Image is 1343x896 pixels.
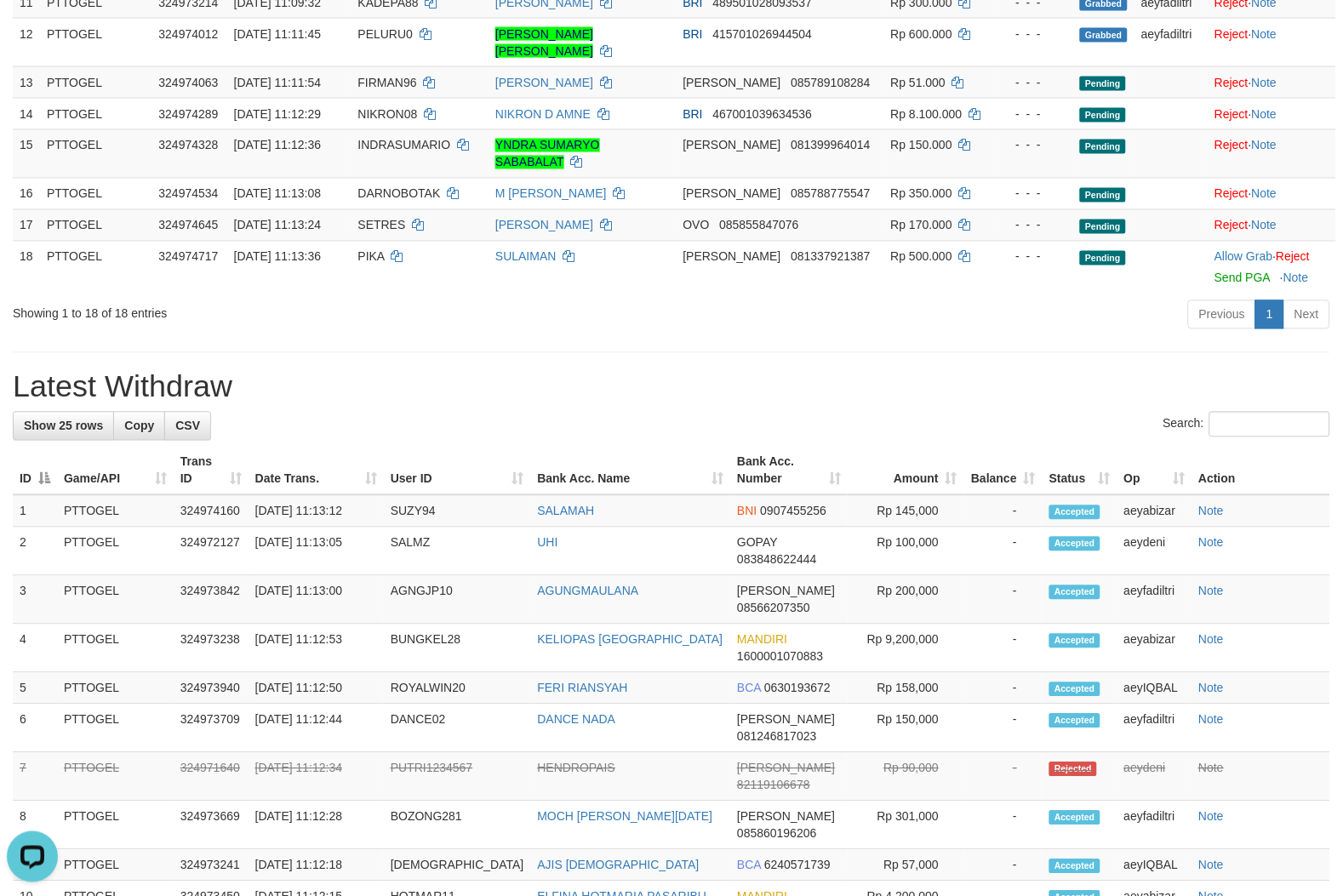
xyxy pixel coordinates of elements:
[1002,26,1066,43] div: - - -
[234,187,321,201] span: [DATE] 11:13:08
[538,713,616,727] a: DANCE NADA
[737,810,835,824] span: [PERSON_NAME]
[1049,634,1100,648] span: Accepted
[249,495,384,528] td: [DATE] 11:13:12
[531,447,731,495] th: Bank Acc. Name: activate to sort column ascending
[1252,107,1277,121] a: Note
[384,495,531,528] td: SUZY94
[1002,217,1066,234] div: - - -
[358,76,417,89] span: FIRMAN96
[891,250,952,264] span: Rp 500.000
[234,219,321,232] span: [DATE] 11:13:24
[57,576,174,625] td: PTTOGEL
[384,576,531,625] td: AGNGJP10
[1163,412,1330,437] label: Search:
[57,753,174,802] td: PTTOGEL
[964,625,1043,673] td: -
[1049,537,1100,551] span: Accepted
[1117,528,1192,576] td: aeydeni
[174,625,249,673] td: 324973238
[1049,682,1100,697] span: Accepted
[1117,705,1192,753] td: aeyfadiltri
[683,219,710,232] span: OVO
[1199,713,1225,727] a: Note
[1002,137,1066,154] div: - - -
[358,107,418,121] span: NIKRON08
[495,76,593,89] a: [PERSON_NAME]
[538,810,713,824] a: MOCH [PERSON_NAME][DATE]
[848,625,964,673] td: Rp 9,200,000
[234,107,321,121] span: [DATE] 11:12:29
[538,762,616,775] a: HENDROPAIS
[13,66,40,98] td: 13
[1283,300,1330,329] a: Next
[764,682,831,695] span: Copy 0630193672 to clipboard
[1080,188,1126,203] span: Pending
[737,536,777,550] span: GOPAY
[1208,98,1336,129] td: ·
[791,76,870,89] span: Copy 085789108284 to clipboard
[1043,447,1117,495] th: Status: activate to sort column ascending
[249,625,384,673] td: [DATE] 11:12:53
[964,705,1043,753] td: -
[384,850,531,882] td: [DEMOGRAPHIC_DATA]
[495,187,607,201] a: M [PERSON_NAME]
[13,673,57,705] td: 5
[737,779,810,792] span: Copy 82119106678 to clipboard
[1049,811,1100,825] span: Accepted
[234,76,321,89] span: [DATE] 11:11:54
[174,705,249,753] td: 324973709
[40,241,152,294] td: PTTOGEL
[737,859,761,872] span: BCA
[713,107,813,121] span: Copy 467001039634536 to clipboard
[764,859,831,872] span: Copy 6240571739 to clipboard
[13,753,57,802] td: 7
[57,447,174,495] th: Game/API: activate to sort column ascending
[13,705,57,753] td: 6
[1214,187,1249,201] a: Reject
[683,250,781,264] span: [PERSON_NAME]
[174,495,249,528] td: 324974160
[495,250,557,264] a: SULAIMAN
[1117,495,1192,528] td: aeyabizar
[13,18,40,66] td: 12
[1049,859,1100,874] span: Accepted
[1199,536,1225,550] a: Note
[13,412,114,441] a: Show 25 rows
[174,447,249,495] th: Trans ID: activate to sort column ascending
[40,209,152,241] td: PTTOGEL
[358,27,414,41] span: PELURU0
[737,762,835,775] span: [PERSON_NAME]
[538,682,628,695] a: FERI RIANSYAH
[249,850,384,882] td: [DATE] 11:12:18
[848,673,964,705] td: Rp 158,000
[1283,271,1309,285] a: Note
[384,625,531,673] td: BUNGKEL28
[495,219,593,232] a: [PERSON_NAME]
[1002,106,1066,123] div: - - -
[13,129,40,178] td: 15
[249,753,384,802] td: [DATE] 11:12:34
[358,250,385,264] span: PIKA
[1117,447,1192,495] th: Op: activate to sort column ascending
[1214,139,1249,152] a: Reject
[1277,250,1311,264] a: Reject
[737,650,823,664] span: Copy 1600001070883 to clipboard
[761,505,827,518] span: Copy 0907455256 to clipboard
[57,705,174,753] td: PTTOGEL
[1208,18,1336,66] td: ·
[891,107,963,121] span: Rp 8.100.000
[57,528,174,576] td: PTTOGEL
[737,585,835,598] span: [PERSON_NAME]
[358,139,451,152] span: INDRASUMARIO
[737,553,816,567] span: Copy 083848622444 to clipboard
[384,673,531,705] td: ROYALWIN20
[1199,859,1225,872] a: Note
[848,447,964,495] th: Amount: activate to sort column ascending
[719,219,798,232] span: Copy 085855847076 to clipboard
[737,633,787,647] span: MANDIRI
[737,682,761,695] span: BCA
[1214,250,1276,264] span: ·
[1214,107,1249,121] a: Reject
[234,250,321,264] span: [DATE] 11:13:36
